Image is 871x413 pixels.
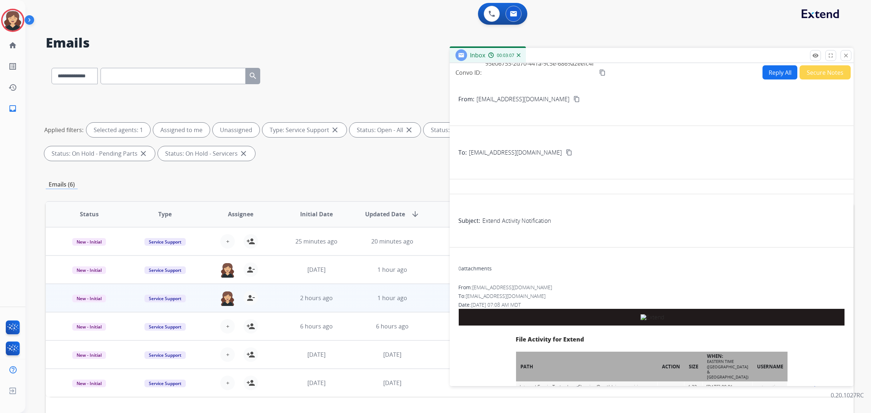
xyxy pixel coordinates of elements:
[8,83,17,92] mat-icon: history
[331,126,339,134] mat-icon: close
[458,265,461,272] span: 0
[466,293,545,299] span: [EMAIL_ADDRESS][DOMAIN_NAME]
[144,266,186,274] span: Service Support
[226,379,229,387] span: +
[46,180,78,189] p: Emails (6)
[707,359,748,380] small: Eastern Time ([GEOGRAPHIC_DATA] & [GEOGRAPHIC_DATA])
[228,210,253,218] span: Assignee
[714,379,817,387] span: 9f7ffd60-ffce-453f-983d-7c2c0a6e427c
[72,266,106,274] span: New - Initial
[843,52,849,59] mat-icon: close
[144,295,186,302] span: Service Support
[516,352,658,381] th: Path
[307,379,326,387] span: [DATE]
[516,336,788,343] h2: File Activity for Extend
[262,123,347,137] div: Type: Service Support
[703,381,753,407] td: [DATE] 09:01
[144,380,186,387] span: Service Support
[44,126,83,134] p: Applied filters:
[458,301,845,308] div: Date:
[703,352,753,381] th: When:
[365,210,405,218] span: Updated Date
[239,149,248,158] mat-icon: close
[226,237,229,246] span: +
[383,351,401,359] span: [DATE]
[516,381,658,407] td: Internal-EmpireToday_LunaFlooring/Prod/claims-requiring-manual-updates/EmpireToday/empiretoday_se...
[684,352,703,381] th: Size
[458,284,845,291] div: From:
[158,146,255,161] div: Status: On Hold - Servicers
[144,323,186,331] span: Service Support
[246,379,255,387] mat-icon: person_add
[72,295,106,302] span: New - Initial
[300,294,333,302] span: 2 hours ago
[153,123,210,137] div: Assigned to me
[246,294,255,302] mat-icon: person_remove
[44,146,155,161] div: Status: On Hold - Pending Parts
[144,238,186,246] span: Service Support
[485,60,594,68] span: 95e06755-2d70-441a-9c5e-6869a2eefc4f
[458,293,845,300] div: To:
[458,265,492,272] div: attachments
[458,148,467,157] p: To:
[497,53,514,58] span: 00:03:07
[3,10,23,30] img: avatar
[144,351,186,359] span: Service Support
[573,96,580,102] mat-icon: content_copy
[376,322,409,330] span: 6 hours ago
[307,266,326,274] span: [DATE]
[220,234,235,249] button: +
[213,123,259,137] div: Unassigned
[482,216,551,225] p: Extend Activity Notification
[158,210,172,218] span: Type
[72,238,106,246] span: New - Initial
[812,52,819,59] mat-icon: remove_red_eye
[220,376,235,390] button: +
[246,265,255,274] mat-icon: person_remove
[46,36,854,50] h2: Emails
[86,123,150,137] div: Selected agents: 1
[307,351,326,359] span: [DATE]
[139,149,148,158] mat-icon: close
[458,95,474,103] p: From:
[486,379,598,387] span: 5b3b7794-6358-4fe7-aebb-a131e368bdc5
[377,294,407,302] span: 1 hour ago
[411,210,420,218] mat-icon: arrow_downward
[470,51,485,59] span: Inbox
[641,314,665,320] img: Extend
[246,350,255,359] mat-icon: person_add
[220,262,235,278] img: agent-avatar
[424,123,500,137] div: Status: New - Initial
[300,210,333,218] span: Initial Date
[800,65,851,79] button: Secure Notes
[226,322,229,331] span: +
[658,352,684,381] th: Action
[8,62,17,71] mat-icon: list_alt
[220,347,235,362] button: +
[762,65,797,79] button: Reply All
[226,350,229,359] span: +
[246,322,255,331] mat-icon: person_add
[377,266,407,274] span: 1 hour ago
[72,323,106,331] span: New - Initial
[220,319,235,334] button: +
[220,291,235,306] img: agent-avatar
[566,149,572,156] mat-icon: content_copy
[349,123,421,137] div: Status: Open - All
[455,68,482,77] p: Convo ID:
[458,216,480,225] p: Subject:
[599,69,606,76] mat-icon: content_copy
[405,126,413,134] mat-icon: close
[658,381,684,407] td: copy
[383,379,401,387] span: [DATE]
[471,301,521,308] span: [DATE] 07:08 AM MDT
[371,237,413,245] span: 20 minutes ago
[80,210,99,218] span: Status
[831,391,864,400] p: 0.20.1027RC
[469,148,562,157] span: [EMAIL_ADDRESS][DOMAIN_NAME]
[246,237,255,246] mat-icon: person_add
[72,351,106,359] span: New - Initial
[684,381,703,407] td: 1.33 KB
[249,71,257,80] mat-icon: search
[753,381,788,407] td: automation-extend-33086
